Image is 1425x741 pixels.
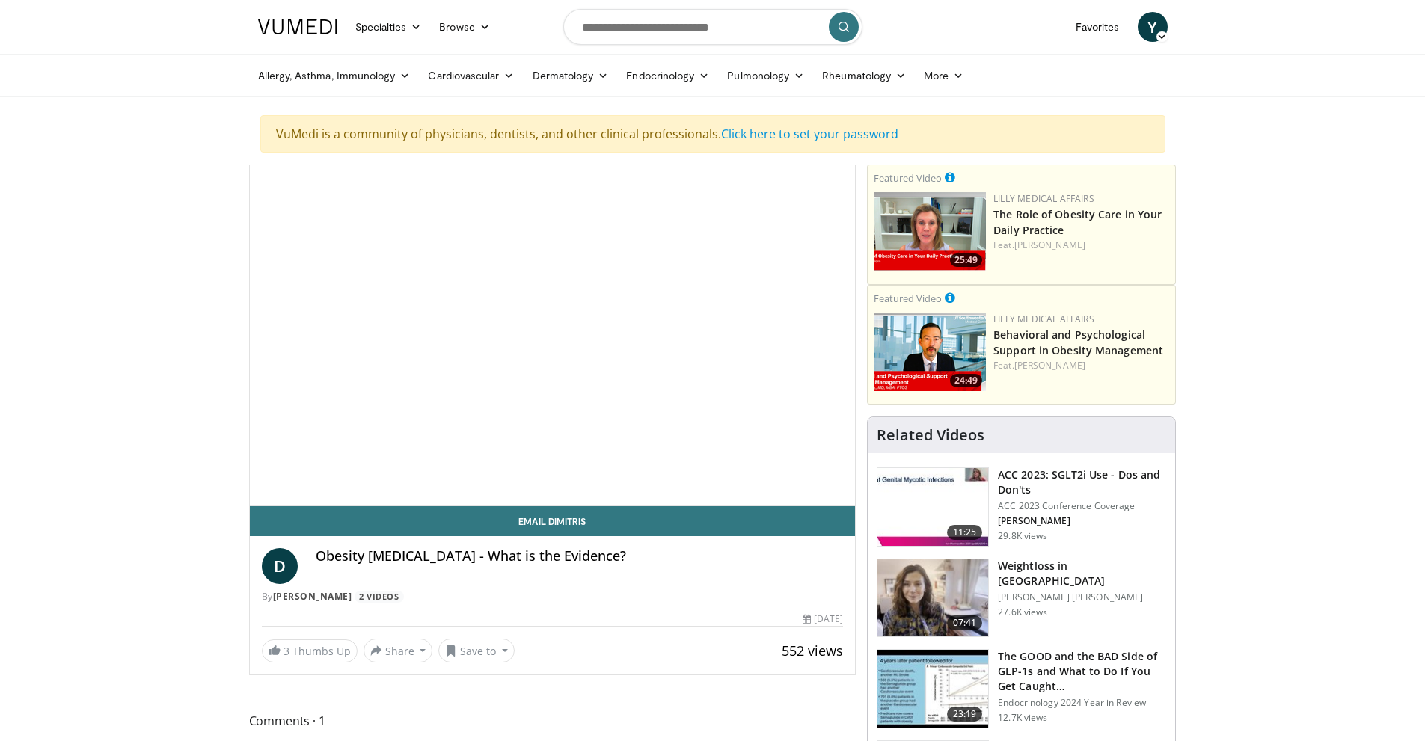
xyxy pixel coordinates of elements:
a: 11:25 ACC 2023: SGLT2i Use - Dos and Don'ts ACC 2023 Conference Coverage [PERSON_NAME] 29.8K views [877,467,1166,547]
h4: Obesity [MEDICAL_DATA] - What is the Evidence? [316,548,844,565]
a: Specialties [346,12,431,42]
a: [PERSON_NAME] [1014,239,1085,251]
a: Email Dimitris [250,506,856,536]
video-js: Video Player [250,165,856,506]
a: More [915,61,972,90]
h4: Related Videos [877,426,984,444]
a: Lilly Medical Affairs [993,313,1094,325]
a: Browse [430,12,499,42]
a: Cardiovascular [419,61,523,90]
a: D [262,548,298,584]
span: 24:49 [950,374,982,387]
small: Featured Video [874,171,942,185]
a: Endocrinology [617,61,718,90]
p: 27.6K views [998,606,1047,618]
p: Endocrinology 2024 Year in Review [998,697,1166,709]
a: The Role of Obesity Care in Your Daily Practice [993,207,1162,237]
span: 23:19 [947,707,983,722]
h3: ACC 2023: SGLT2i Use - Dos and Don'ts [998,467,1166,497]
div: Feat. [993,359,1169,372]
a: Lilly Medical Affairs [993,192,1094,205]
h3: The GOOD and the BAD Side of GLP-1s and What to Do If You Get Caught… [998,649,1166,694]
img: VuMedi Logo [258,19,337,34]
span: 3 [284,644,289,658]
span: 11:25 [947,525,983,540]
a: [PERSON_NAME] [273,590,352,603]
span: Comments 1 [249,711,856,731]
span: 07:41 [947,615,983,630]
small: Featured Video [874,292,942,305]
a: Dermatology [524,61,618,90]
p: 12.7K views [998,712,1047,724]
p: [PERSON_NAME] [PERSON_NAME] [998,591,1166,603]
a: 23:19 The GOOD and the BAD Side of GLP-1s and What to Do If You Get Caught… Endocrinology 2024 Ye... [877,649,1166,728]
p: [PERSON_NAME] [998,515,1166,527]
h3: Weightloss in [GEOGRAPHIC_DATA] [998,559,1166,588]
button: Share [364,639,433,662]
img: ba3304f6-7838-4e41-9c0f-2e31ebde6754.png.150x105_q85_crop-smart_upscale.png [874,313,986,391]
img: e1208b6b-349f-4914-9dd7-f97803bdbf1d.png.150x105_q85_crop-smart_upscale.png [874,192,986,271]
a: Behavioral and Psychological Support in Obesity Management [993,328,1163,357]
div: Feat. [993,239,1169,252]
img: 9983fed1-7565-45be-8934-aef1103ce6e2.150x105_q85_crop-smart_upscale.jpg [877,559,988,637]
a: Click here to set your password [721,126,898,142]
a: 25:49 [874,192,986,271]
div: By [262,590,844,603]
span: 25:49 [950,253,982,267]
a: [PERSON_NAME] [1014,359,1085,372]
a: 24:49 [874,313,986,391]
img: 756cb5e3-da60-49d4-af2c-51c334342588.150x105_q85_crop-smart_upscale.jpg [877,650,988,728]
a: Pulmonology [718,61,813,90]
a: Favorites [1067,12,1129,42]
a: 07:41 Weightloss in [GEOGRAPHIC_DATA] [PERSON_NAME] [PERSON_NAME] 27.6K views [877,559,1166,638]
a: Rheumatology [813,61,915,90]
a: 3 Thumbs Up [262,639,358,662]
p: 29.8K views [998,530,1047,542]
div: [DATE] [803,612,843,626]
a: Y [1138,12,1168,42]
a: 2 Videos [355,591,404,603]
img: 9258cdf1-0fbf-450b-845f-99397d12d24a.150x105_q85_crop-smart_upscale.jpg [877,468,988,546]
input: Search topics, interventions [563,9,862,45]
button: Save to [438,639,515,662]
div: VuMedi is a community of physicians, dentists, and other clinical professionals. [260,115,1165,153]
span: 552 views [782,642,843,659]
a: Allergy, Asthma, Immunology [249,61,420,90]
p: ACC 2023 Conference Coverage [998,500,1166,512]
